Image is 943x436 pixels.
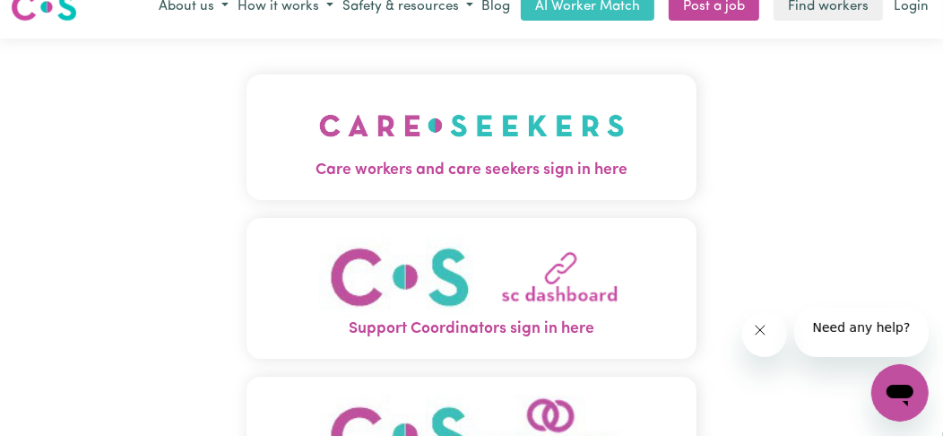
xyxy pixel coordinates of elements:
button: Care workers and care seekers sign in here [247,74,696,200]
button: Support Coordinators sign in here [247,218,696,359]
span: Care workers and care seekers sign in here [247,159,696,182]
iframe: Message from company [794,308,929,357]
iframe: Button to launch messaging window [871,364,929,422]
span: Support Coordinators sign in here [247,318,696,341]
iframe: Close message [742,312,787,357]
